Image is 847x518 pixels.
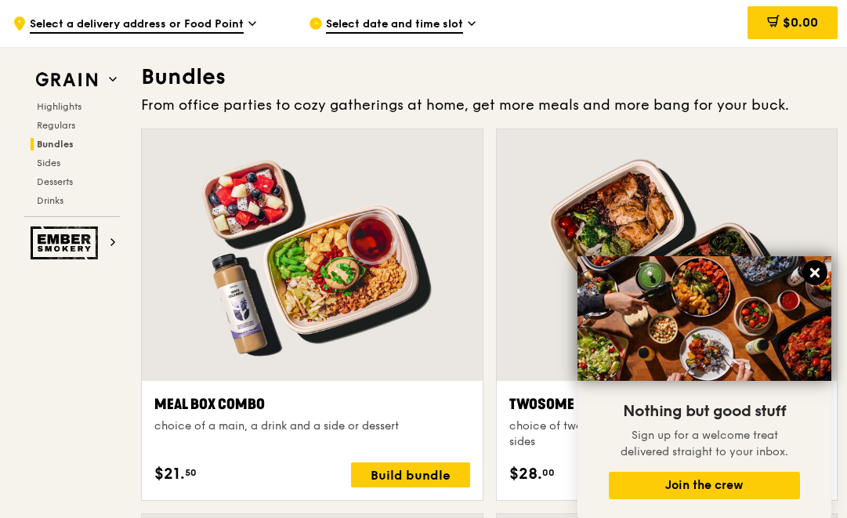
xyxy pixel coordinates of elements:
div: Twosome [509,393,825,415]
div: Meal Box Combo [154,393,470,415]
span: $0.00 [783,15,818,30]
span: Drinks [37,195,63,206]
span: Sign up for a welcome treat delivered straight to your inbox. [621,429,788,458]
span: Bundles [37,139,74,150]
span: 50 [185,466,197,479]
span: Desserts [37,176,73,187]
span: Sides [37,158,60,168]
span: $28. [509,462,542,486]
button: Close [802,260,827,285]
img: Grain web logo [31,66,103,94]
span: $21. [154,462,185,486]
img: Ember Smokery web logo [31,226,103,259]
h3: Bundles [141,63,838,91]
div: Build bundle [351,462,470,487]
div: choice of a main, a drink and a side or dessert [154,418,470,434]
span: 00 [542,466,555,479]
span: Select date and time slot [326,16,463,34]
div: From office parties to cozy gatherings at home, get more meals and more bang for your buck. [141,94,838,116]
div: choice of two mains and an option of drinks, desserts and sides [509,418,825,450]
button: Join the crew [609,472,800,499]
span: Highlights [37,101,81,112]
span: Nothing but good stuff [623,402,786,421]
span: Select a delivery address or Food Point [30,16,244,34]
img: DSC07876-Edit02-Large.jpeg [577,256,831,381]
span: Regulars [37,120,75,131]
